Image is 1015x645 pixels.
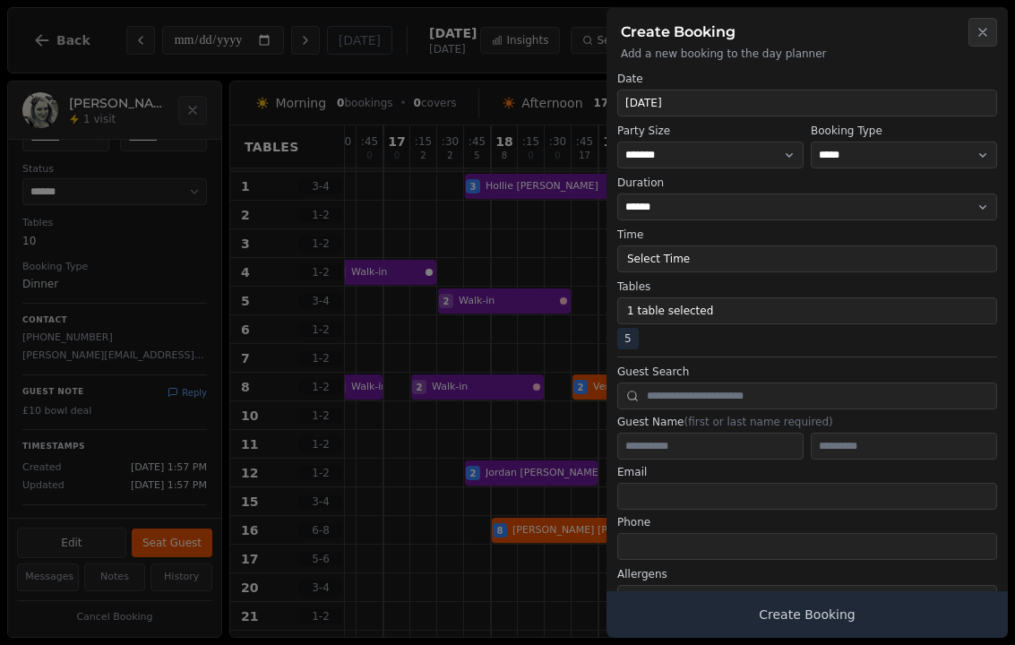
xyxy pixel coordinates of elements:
[811,124,997,138] label: Booking Type
[606,591,1008,638] button: Create Booking
[617,328,639,349] span: 5
[617,176,997,190] label: Duration
[617,72,997,86] label: Date
[617,124,804,138] label: Party Size
[617,228,997,242] label: Time
[617,90,997,116] button: [DATE]
[617,297,997,324] button: 1 table selected
[684,416,832,428] span: (first or last name required)
[617,465,997,479] label: Email
[617,415,997,429] label: Guest Name
[617,245,997,272] button: Select Time
[617,567,997,581] label: Allergens
[617,365,997,379] label: Guest Search
[621,47,993,61] p: Add a new booking to the day planner
[617,279,997,294] label: Tables
[617,585,997,612] button: Select allergens...
[621,21,993,43] h2: Create Booking
[617,515,997,529] label: Phone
